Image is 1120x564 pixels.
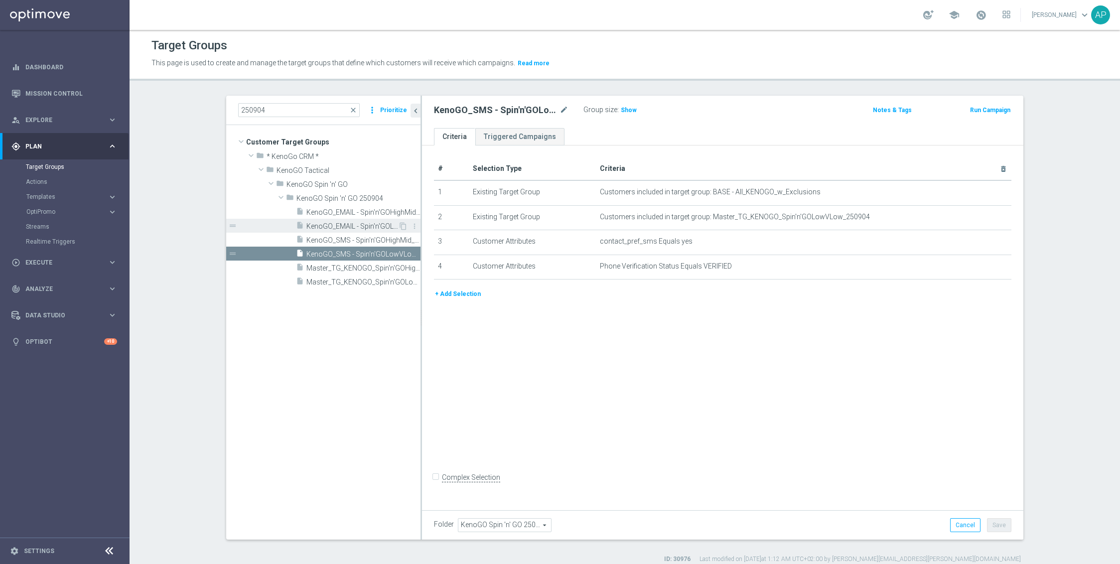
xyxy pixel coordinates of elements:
button: gps_fixed Plan keyboard_arrow_right [11,142,118,150]
span: Plan [25,143,108,149]
div: Realtime Triggers [26,234,129,249]
td: 3 [434,230,469,255]
span: Analyze [25,286,108,292]
span: Data Studio [25,312,108,318]
button: + Add Selection [434,288,482,299]
td: Customer Attributes [469,255,596,280]
div: Dashboard [11,54,117,80]
span: Execute [25,260,108,266]
span: * KenoGo CRM * [267,152,420,161]
a: Target Groups [26,163,104,171]
i: keyboard_arrow_right [108,192,117,202]
div: Templates [26,189,129,204]
i: insert_drive_file [296,277,304,288]
h2: KenoGO_SMS - Spin'n'GOLowVLow_250904 [434,104,558,116]
th: Selection Type [469,157,596,180]
a: [PERSON_NAME]keyboard_arrow_down [1031,7,1091,22]
a: Dashboard [25,54,117,80]
button: Data Studio keyboard_arrow_right [11,311,118,319]
i: play_circle_outline [11,258,20,267]
th: # [434,157,469,180]
span: Phone Verification Status Equals VERIFIED [600,262,732,271]
div: OptiPromo [26,204,129,219]
i: more_vert [411,222,419,230]
i: gps_fixed [11,142,20,151]
div: Data Studio [11,311,108,320]
button: equalizer Dashboard [11,63,118,71]
i: folder [266,165,274,177]
span: Show [621,107,637,114]
i: keyboard_arrow_right [108,284,117,293]
button: person_search Explore keyboard_arrow_right [11,116,118,124]
a: Criteria [434,128,475,145]
i: insert_drive_file [296,263,304,275]
i: insert_drive_file [296,235,304,247]
span: Criteria [600,164,625,172]
i: chevron_left [411,106,420,116]
button: Run Campaign [969,105,1011,116]
td: Customer Attributes [469,230,596,255]
i: folder [256,151,264,163]
label: ID: 30976 [664,555,691,564]
div: Analyze [11,284,108,293]
i: keyboard_arrow_right [108,258,117,267]
div: lightbulb Optibot +10 [11,338,118,346]
span: close [349,106,357,114]
div: OptiPromo [26,209,108,215]
span: KenoGO Tactical [277,166,420,175]
i: equalizer [11,63,20,72]
span: KenoGO Spin &#x27;n&#x27; GO [286,180,420,189]
span: school [949,9,960,20]
a: Streams [26,223,104,231]
a: Realtime Triggers [26,238,104,246]
i: keyboard_arrow_right [108,207,117,217]
label: Folder [434,520,454,529]
a: Actions [26,178,104,186]
i: lightbulb [11,337,20,346]
i: keyboard_arrow_right [108,141,117,151]
td: 4 [434,255,469,280]
a: Mission Control [25,80,117,107]
label: Group size [583,106,617,114]
td: 2 [434,205,469,230]
button: Mission Control [11,90,118,98]
span: KenoGO_EMAIL - Spin&#x27;n&#x27;GOHighMid_250904 [306,208,420,217]
i: insert_drive_file [296,207,304,219]
span: Customers included in target group: BASE - All_KENOGO_w_Exclusions [600,188,821,196]
i: insert_drive_file [296,221,304,233]
i: folder [276,179,284,191]
label: Complex Selection [442,473,500,482]
div: Streams [26,219,129,234]
a: Optibot [25,328,104,355]
div: Templates keyboard_arrow_right [26,193,118,201]
span: KenoGO_EMAIL - Spin&#x27;n&#x27;GOLowVLow_250904 [306,222,398,231]
h1: Target Groups [151,38,227,53]
i: mode_edit [560,104,568,116]
div: track_changes Analyze keyboard_arrow_right [11,285,118,293]
button: Notes & Tags [872,105,913,116]
i: person_search [11,116,20,125]
button: chevron_left [411,104,420,118]
span: KenoGO_SMS - Spin&#x27;n&#x27;GOHighMid_250904 [306,236,420,245]
span: Customers included in target group: Master_TG_KENOGO_Spin'n'GOLowVLow_250904 [600,213,870,221]
span: Customer Target Groups [246,135,420,149]
i: settings [10,547,19,556]
div: Actions [26,174,129,189]
span: KenoGO Spin &#x27;n&#x27; GO 250904 [296,194,420,203]
span: Explore [25,117,108,123]
div: Explore [11,116,108,125]
label: Last modified on [DATE] at 1:12 AM UTC+02:00 by [PERSON_NAME][EMAIL_ADDRESS][PERSON_NAME][DOMAIN_... [700,555,1021,564]
button: Cancel [950,518,980,532]
a: Settings [24,548,54,554]
i: folder [286,193,294,205]
i: delete_forever [999,165,1007,173]
i: more_vert [367,103,377,117]
i: track_changes [11,284,20,293]
button: OptiPromo keyboard_arrow_right [26,208,118,216]
td: 1 [434,180,469,205]
div: Plan [11,142,108,151]
div: Templates [26,194,108,200]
